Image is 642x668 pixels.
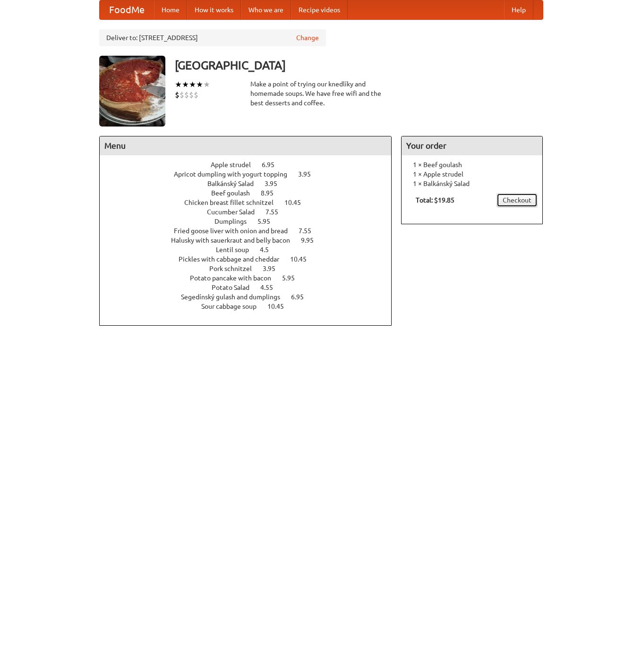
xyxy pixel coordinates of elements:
[207,180,295,187] a: Balkánský Salad 3.95
[174,227,297,235] span: Fried goose liver with onion and bread
[496,193,538,207] a: Checkout
[175,90,180,100] li: $
[201,303,301,310] a: Sour cabbage soup 10.45
[174,227,329,235] a: Fried goose liver with onion and bread 7.55
[301,237,323,244] span: 9.95
[241,0,291,19] a: Who we are
[209,265,293,272] a: Pork schnitzel 3.95
[291,0,348,19] a: Recipe videos
[171,237,300,244] span: Halusky with sauerkraut and belly bacon
[203,79,210,90] li: ★
[212,284,291,291] a: Potato Salad 4.55
[154,0,187,19] a: Home
[99,29,326,46] div: Deliver to: [STREET_ADDRESS]
[207,180,263,187] span: Balkánský Salad
[182,79,189,90] li: ★
[211,189,291,197] a: Beef goulash 8.95
[174,170,297,178] span: Apricot dumpling with yogurt topping
[190,274,312,282] a: Potato pancake with bacon 5.95
[282,274,304,282] span: 5.95
[406,169,538,179] li: 1 × Apple strudel
[250,79,392,108] div: Make a point of trying our knedlíky and homemade soups. We have free wifi and the best desserts a...
[402,136,542,155] h4: Your order
[181,293,290,301] span: Segedínský gulash and dumplings
[190,274,281,282] span: Potato pancake with bacon
[209,265,261,272] span: Pork schnitzel
[214,218,288,225] a: Dumplings 5.95
[216,246,258,254] span: Lentil soup
[99,56,165,127] img: angular.jpg
[265,180,287,187] span: 3.95
[100,0,154,19] a: FoodMe
[284,199,310,206] span: 10.45
[406,179,538,188] li: 1 × Balkánský Salad
[260,284,282,291] span: 4.55
[171,237,331,244] a: Halusky with sauerkraut and belly bacon 9.95
[201,303,266,310] span: Sour cabbage soup
[211,161,292,169] a: Apple strudel 6.95
[179,255,289,263] span: Pickles with cabbage and cheddar
[196,79,203,90] li: ★
[267,303,293,310] span: 10.45
[299,227,321,235] span: 7.55
[261,189,283,197] span: 8.95
[416,196,454,204] b: Total: $19.85
[212,284,259,291] span: Potato Salad
[194,90,198,100] li: $
[100,136,392,155] h4: Menu
[290,255,316,263] span: 10.45
[216,246,286,254] a: Lentil soup 4.5
[189,90,194,100] li: $
[175,56,543,75] h3: [GEOGRAPHIC_DATA]
[211,161,260,169] span: Apple strudel
[207,208,264,216] span: Cucumber Salad
[179,255,324,263] a: Pickles with cabbage and cheddar 10.45
[184,90,189,100] li: $
[211,189,259,197] span: Beef goulash
[187,0,241,19] a: How it works
[260,246,278,254] span: 4.5
[257,218,280,225] span: 5.95
[181,293,321,301] a: Segedínský gulash and dumplings 6.95
[263,265,285,272] span: 3.95
[207,208,296,216] a: Cucumber Salad 7.55
[298,170,320,178] span: 3.95
[189,79,196,90] li: ★
[180,90,184,100] li: $
[406,160,538,169] li: 1 × Beef goulash
[265,208,288,216] span: 7.55
[184,199,318,206] a: Chicken breast fillet schnitzel 10.45
[174,170,328,178] a: Apricot dumpling with yogurt topping 3.95
[214,218,256,225] span: Dumplings
[184,199,283,206] span: Chicken breast fillet schnitzel
[175,79,182,90] li: ★
[262,161,284,169] span: 6.95
[296,33,319,42] a: Change
[504,0,533,19] a: Help
[291,293,313,301] span: 6.95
